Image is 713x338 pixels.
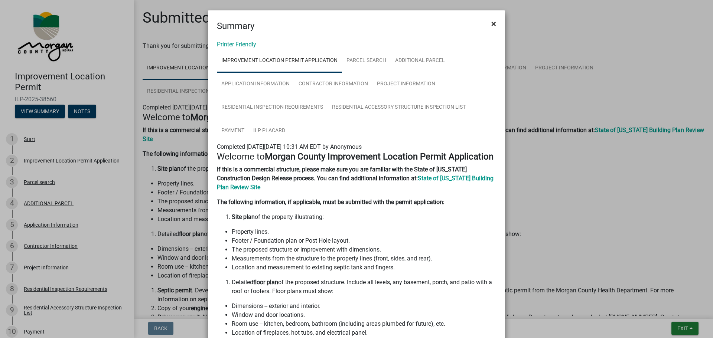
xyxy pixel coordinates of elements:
strong: The following information, if applicable, must be submitted with the permit application: [217,198,445,206]
li: The proposed structure or improvement with dimensions. [232,245,496,254]
a: ADDITIONAL PARCEL [391,49,449,73]
span: Completed [DATE][DATE] 10:31 AM EDT by Anonymous [217,143,362,150]
strong: If this is a commercial structure, please make sure you are familiar with the State of [US_STATE]... [217,166,467,182]
a: ILP Placard [249,119,290,143]
strong: floor plan [253,279,278,286]
strong: Morgan County Improvement Location Permit Application [265,151,494,162]
li: Dimensions -- exterior and interior. [232,302,496,311]
a: Application Information [217,72,294,96]
a: Parcel search [342,49,391,73]
li: Location of fireplaces, hot tubs, and electrical panel. [232,328,496,337]
li: Detailed of the proposed structure. Include all levels, any basement, porch, and patio with a roo... [232,278,496,296]
strong: Site plan [232,213,255,220]
h4: Summary [217,19,254,33]
li: Window and door locations. [232,311,496,319]
li: Footer / Foundation plan or Post Hole layout. [232,236,496,245]
li: Room use -- kitchen, bedroom, bathroom (including areas plumbed for future), etc. [232,319,496,328]
li: Location and measurement to existing septic tank and fingers. [232,263,496,272]
a: Project Information [372,72,440,96]
span: × [491,19,496,29]
a: Residential Inspection Requirements [217,96,328,119]
a: State of [US_STATE] Building Plan Review Site [217,175,494,191]
a: Contractor Information [294,72,372,96]
a: Residential Accessory Structure Inspection List [328,96,470,119]
li: Property lines. [232,227,496,236]
li: of the property illustrating: [232,213,496,221]
h4: Welcome to [217,151,496,162]
button: Close [485,13,502,34]
li: Measurements from the structure to the property lines (front, sides, and rear). [232,254,496,263]
a: Improvement Location Permit Application [217,49,342,73]
a: Printer Friendly [217,41,256,48]
a: Payment [217,119,249,143]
